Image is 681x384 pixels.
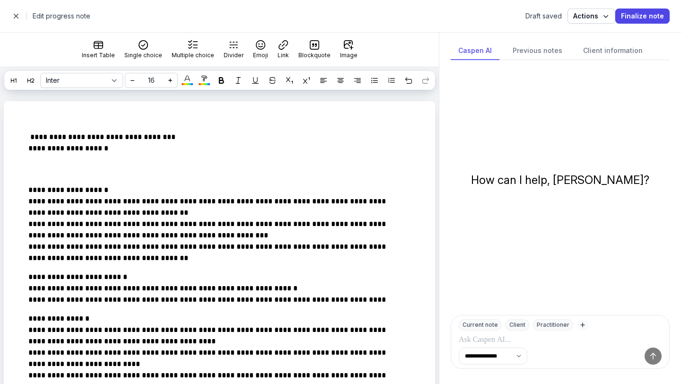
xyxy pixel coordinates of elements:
[124,52,162,59] div: Single choice
[506,319,529,331] div: Client
[340,52,358,59] div: Image
[621,10,664,22] span: Finalize note
[172,52,214,59] div: Multiple choice
[615,9,670,24] button: Finalize note
[278,52,289,59] div: Link
[576,42,650,60] div: Client information
[224,52,244,59] div: Divider
[384,73,399,88] button: 123
[33,10,520,22] h2: Edit progress note
[525,11,562,21] div: Draft saved
[82,52,115,59] div: Insert Table
[388,81,389,83] text: 3
[388,79,389,81] text: 2
[573,10,610,22] span: Actions
[459,319,502,331] div: Current note
[471,173,649,188] div: How can I help, [PERSON_NAME]?
[253,52,268,59] div: Emoji
[505,42,570,60] div: Previous notes
[388,78,389,79] text: 1
[298,52,331,59] div: Blockquote
[78,36,119,63] button: Insert Table
[533,319,573,331] div: Practitioner
[274,36,293,63] button: Link
[451,42,499,60] div: Caspen AI
[567,9,615,24] button: Actions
